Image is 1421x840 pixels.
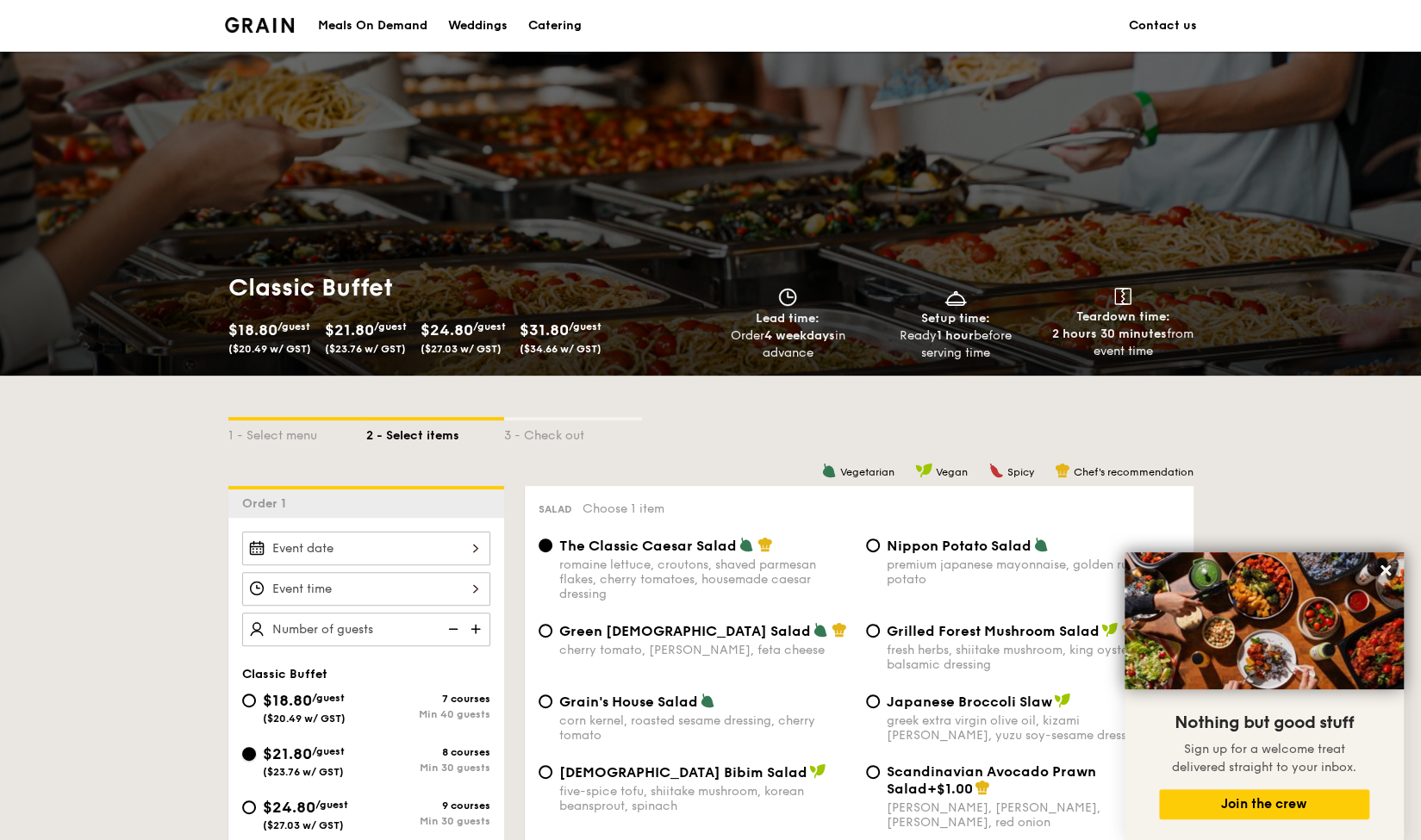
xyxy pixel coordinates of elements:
input: $18.80/guest($20.49 w/ GST)7 coursesMin 40 guests [242,694,256,707]
input: [DEMOGRAPHIC_DATA] Bibim Saladfive-spice tofu, shiitake mushroom, korean beansprout, spinach [539,765,552,779]
span: ($20.49 w/ GST) [228,343,311,355]
span: $24.80 [421,320,473,339]
img: icon-vegetarian.fe4039eb.svg [739,537,754,552]
img: icon-vegetarian.fe4039eb.svg [700,693,715,708]
div: 7 courses [366,693,490,705]
img: icon-add.58712e84.svg [464,613,490,645]
span: /guest [473,320,506,333]
img: icon-chef-hat.a58ddaea.svg [1121,622,1137,638]
span: /guest [312,745,345,757]
h1: Classic Buffet [228,272,704,303]
img: icon-chef-hat.a58ddaea.svg [757,537,773,552]
div: cherry tomato, [PERSON_NAME], feta cheese [559,643,852,657]
img: icon-vegetarian.fe4039eb.svg [813,622,828,638]
span: ($23.76 w/ GST) [325,343,406,355]
div: 2 - Select items [366,420,504,445]
div: 8 courses [366,746,490,758]
img: icon-spicy.37a8142b.svg [988,463,1004,478]
img: Grain [225,17,295,33]
img: icon-clock.2db775ea.svg [775,288,801,307]
div: five-spice tofu, shiitake mushroom, korean beansprout, spinach [559,784,852,813]
input: Number of guests [242,613,490,646]
span: Grilled Forest Mushroom Salad [887,623,1100,639]
div: 3 - Check out [504,420,642,445]
span: /guest [374,320,407,333]
div: Min 40 guests [366,708,490,720]
img: icon-teardown.65201eee.svg [1114,288,1131,305]
span: ($23.76 w/ GST) [263,766,344,778]
div: Min 30 guests [366,815,490,827]
span: Japanese Broccoli Slaw [887,694,1052,710]
input: Event time [242,572,490,606]
img: icon-vegan.f8ff3823.svg [809,763,826,779]
div: 1 - Select menu [228,420,366,445]
button: Close [1372,557,1399,584]
span: $31.80 [520,320,569,339]
img: icon-vegan.f8ff3823.svg [915,463,932,478]
div: romaine lettuce, croutons, shaved parmesan flakes, cherry tomatoes, housemade caesar dressing [559,557,852,601]
img: icon-chef-hat.a58ddaea.svg [832,622,847,638]
div: 9 courses [366,800,490,812]
input: Nippon Potato Saladpremium japanese mayonnaise, golden russet potato [866,538,880,552]
a: Logotype [225,17,295,33]
button: Join the crew [1159,789,1369,819]
span: Classic Buffet [242,667,327,681]
span: Order 1 [242,496,293,511]
span: /guest [312,692,345,704]
input: $21.80/guest($23.76 w/ GST)8 coursesMin 30 guests [242,747,256,761]
span: +$1.00 [927,781,973,797]
span: Setup time: [921,311,990,326]
span: Teardown time: [1076,309,1170,324]
span: /guest [277,320,310,333]
div: Order in advance [711,327,865,362]
img: icon-vegan.f8ff3823.svg [1101,622,1119,638]
span: Nippon Potato Salad [887,538,1031,554]
span: ($27.03 w/ GST) [263,819,344,831]
input: Japanese Broccoli Slawgreek extra virgin olive oil, kizami [PERSON_NAME], yuzu soy-sesame dressing [866,694,880,708]
div: [PERSON_NAME], [PERSON_NAME], [PERSON_NAME], red onion [887,800,1180,830]
span: Scandinavian Avocado Prawn Salad [887,763,1096,797]
span: Choose 1 item [583,501,664,516]
span: Chef's recommendation [1074,466,1194,478]
img: DSC07876-Edit02-Large.jpeg [1125,552,1404,689]
span: ($27.03 w/ GST) [421,343,502,355]
span: Green [DEMOGRAPHIC_DATA] Salad [559,623,811,639]
img: icon-dish.430c3a2e.svg [943,288,969,307]
img: icon-vegan.f8ff3823.svg [1054,693,1071,708]
span: Grain's House Salad [559,694,698,710]
img: icon-chef-hat.a58ddaea.svg [975,780,990,795]
span: $18.80 [228,320,277,339]
input: Grilled Forest Mushroom Saladfresh herbs, shiitake mushroom, king oyster, balsamic dressing [866,624,880,638]
span: $18.80 [263,691,312,710]
input: The Classic Caesar Saladromaine lettuce, croutons, shaved parmesan flakes, cherry tomatoes, house... [539,538,552,552]
input: Green [DEMOGRAPHIC_DATA] Saladcherry tomato, [PERSON_NAME], feta cheese [539,624,552,638]
span: $24.80 [263,798,315,817]
input: Grain's House Saladcorn kernel, roasted sesame dressing, cherry tomato [539,694,552,708]
img: icon-chef-hat.a58ddaea.svg [1055,463,1070,478]
img: icon-vegetarian.fe4039eb.svg [821,463,837,478]
span: Spicy [1007,466,1034,478]
strong: 2 hours 30 minutes [1052,327,1167,341]
span: /guest [315,799,348,811]
span: /guest [569,320,601,333]
span: $21.80 [325,320,374,339]
strong: 4 weekdays [763,328,834,343]
img: icon-vegetarian.fe4039eb.svg [1033,537,1049,552]
span: ($20.49 w/ GST) [263,712,346,725]
div: corn kernel, roasted sesame dressing, cherry tomato [559,713,852,743]
span: The Classic Caesar Salad [559,538,737,554]
div: Min 30 guests [366,762,490,774]
input: Event date [242,532,490,565]
input: $24.80/guest($27.03 w/ GST)9 coursesMin 30 guests [242,800,256,814]
div: greek extra virgin olive oil, kizami [PERSON_NAME], yuzu soy-sesame dressing [887,713,1180,743]
span: $21.80 [263,744,312,763]
span: Vegetarian [840,466,894,478]
span: Nothing but good stuff [1175,712,1354,733]
span: Lead time: [756,311,820,326]
span: Sign up for a welcome treat delivered straight to your inbox. [1172,742,1356,775]
span: ($34.66 w/ GST) [520,343,601,355]
div: fresh herbs, shiitake mushroom, king oyster, balsamic dressing [887,643,1180,672]
img: icon-reduce.1d2dbef1.svg [439,613,464,645]
div: Ready before serving time [878,327,1032,362]
span: Salad [539,503,572,515]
